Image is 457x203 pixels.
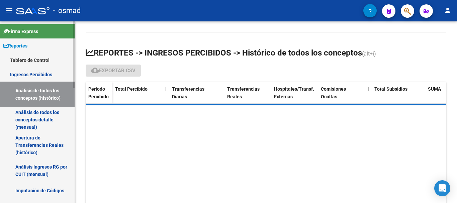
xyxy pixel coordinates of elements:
[88,86,109,99] span: Período Percibido
[224,82,271,110] datatable-header-cell: Transferencias Reales
[91,68,135,74] span: Exportar CSV
[5,6,13,14] mat-icon: menu
[321,86,346,99] span: Comisiones Ocultas
[165,86,167,92] span: |
[374,86,407,92] span: Total Subsidios
[362,50,376,57] span: (alt+i)
[112,82,163,110] datatable-header-cell: Total Percibido
[169,82,216,110] datatable-header-cell: Transferencias Diarias
[372,82,419,110] datatable-header-cell: Total Subsidios
[271,82,318,110] datatable-header-cell: Hospitales/Transf. Externas
[163,82,169,110] datatable-header-cell: |
[274,86,314,99] span: Hospitales/Transf. Externas
[3,28,38,35] span: Firma Express
[91,66,99,74] mat-icon: cloud_download
[318,82,365,110] datatable-header-cell: Comisiones Ocultas
[115,86,148,92] span: Total Percibido
[365,82,372,110] datatable-header-cell: |
[86,82,112,110] datatable-header-cell: Período Percibido
[172,86,204,99] span: Transferencias Diarias
[434,180,450,196] div: Open Intercom Messenger
[86,48,362,58] span: REPORTES -> INGRESOS PERCIBIDOS -> Histórico de todos los conceptos
[86,65,141,77] button: Exportar CSV
[3,42,27,49] span: Reportes
[444,6,452,14] mat-icon: person
[53,3,81,18] span: - osmad
[428,86,441,92] span: SUMA
[368,86,369,92] span: |
[227,86,260,99] span: Transferencias Reales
